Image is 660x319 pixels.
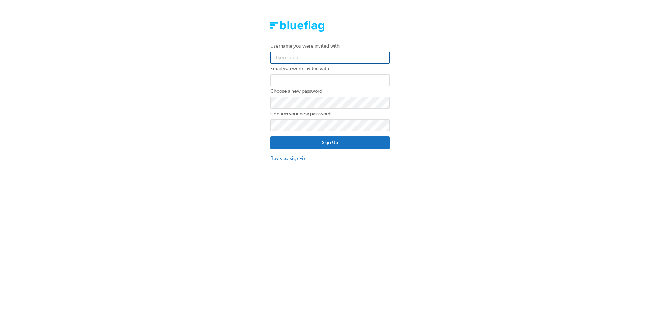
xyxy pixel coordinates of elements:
label: Username you were invited with [270,42,390,50]
label: Choose a new password [270,87,390,95]
button: Sign Up [270,136,390,150]
label: Email you were invited with [270,65,390,73]
label: Confirm your new password [270,110,390,118]
img: Trak [270,21,324,32]
a: Back to sign-in [270,154,390,162]
input: Username [270,52,390,64]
